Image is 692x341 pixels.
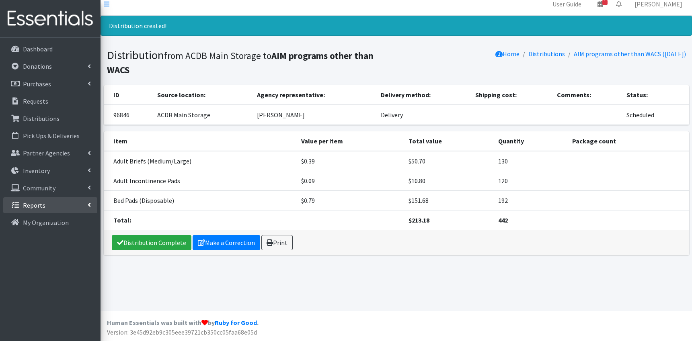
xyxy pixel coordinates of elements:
[470,85,552,105] th: Shipping cost:
[3,58,97,74] a: Donations
[104,151,297,171] td: Adult Briefs (Medium/Large)
[193,235,260,250] a: Make a Correction
[23,62,52,70] p: Donations
[493,191,567,210] td: 192
[493,171,567,191] td: 120
[296,131,404,151] th: Value per item
[107,319,259,327] strong: Human Essentials was built with by .
[622,85,689,105] th: Status:
[23,167,50,175] p: Inventory
[528,50,565,58] a: Distributions
[296,171,404,191] td: $0.09
[107,48,394,76] h1: Distribution
[495,50,520,58] a: Home
[252,85,376,105] th: Agency representative:
[493,131,567,151] th: Quantity
[498,216,508,224] strong: 442
[404,171,493,191] td: $10.80
[3,197,97,213] a: Reports
[3,128,97,144] a: Pick Ups & Deliveries
[113,216,131,224] strong: Total:
[3,163,97,179] a: Inventory
[252,105,376,125] td: [PERSON_NAME]
[23,132,80,140] p: Pick Ups & Deliveries
[23,218,69,227] p: My Organization
[622,105,689,125] td: Scheduled
[104,105,152,125] td: 96846
[296,151,404,171] td: $0.39
[107,328,257,336] span: Version: 3e45d92eb9c305eee39721cb350cc05faa68e05d
[23,97,48,105] p: Requests
[3,180,97,196] a: Community
[104,191,297,210] td: Bed Pads (Disposable)
[3,93,97,109] a: Requests
[3,110,97,127] a: Distributions
[23,184,55,192] p: Community
[107,50,374,76] b: AIM programs other than WACS
[112,235,191,250] a: Distribution Complete
[107,50,374,76] small: from ACDB Main Storage to
[261,235,293,250] a: Print
[101,16,692,36] div: Distribution created!
[3,76,97,92] a: Purchases
[376,105,471,125] td: Delivery
[23,80,51,88] p: Purchases
[3,145,97,161] a: Partner Agencies
[376,85,471,105] th: Delivery method:
[152,85,253,105] th: Source location:
[296,191,404,210] td: $0.79
[404,151,493,171] td: $50.70
[23,201,45,209] p: Reports
[404,131,493,151] th: Total value
[23,45,53,53] p: Dashboard
[3,5,97,32] img: HumanEssentials
[3,41,97,57] a: Dashboard
[3,214,97,231] a: My Organization
[409,216,429,224] strong: $213.18
[574,50,686,58] a: AIM programs other than WACS ([DATE])
[104,85,152,105] th: ID
[23,149,70,157] p: Partner Agencies
[215,319,257,327] a: Ruby for Good
[104,131,297,151] th: Item
[493,151,567,171] td: 130
[552,85,622,105] th: Comments:
[104,171,297,191] td: Adult Incontinence Pads
[152,105,253,125] td: ACDB Main Storage
[567,131,689,151] th: Package count
[23,114,60,123] p: Distributions
[404,191,493,210] td: $151.68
